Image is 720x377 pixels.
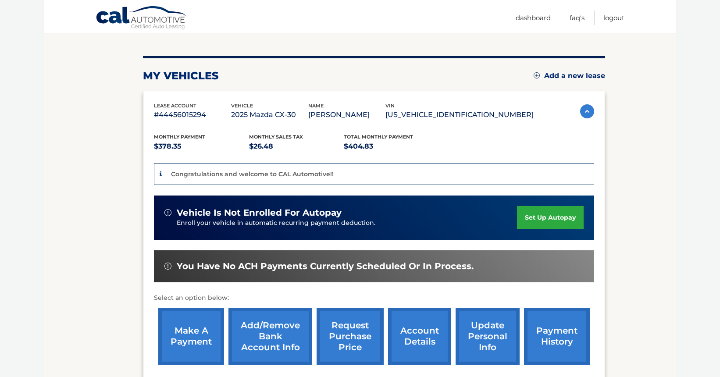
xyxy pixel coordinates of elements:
[385,103,395,109] span: vin
[516,11,551,25] a: Dashboard
[231,109,308,121] p: 2025 Mazda CX-30
[154,109,231,121] p: #44456015294
[317,308,384,365] a: request purchase price
[164,209,171,216] img: alert-white.svg
[154,293,594,303] p: Select an option below:
[534,71,605,80] a: Add a new lease
[154,140,249,153] p: $378.35
[570,11,585,25] a: FAQ's
[344,134,413,140] span: Total Monthly Payment
[158,308,224,365] a: make a payment
[580,104,594,118] img: accordion-active.svg
[603,11,624,25] a: Logout
[249,134,303,140] span: Monthly sales Tax
[154,134,205,140] span: Monthly Payment
[228,308,312,365] a: Add/Remove bank account info
[344,140,439,153] p: $404.83
[143,69,219,82] h2: my vehicles
[249,140,344,153] p: $26.48
[524,308,590,365] a: payment history
[164,263,171,270] img: alert-white.svg
[177,218,517,228] p: Enroll your vehicle in automatic recurring payment deduction.
[231,103,253,109] span: vehicle
[534,72,540,78] img: add.svg
[388,308,451,365] a: account details
[96,6,188,31] a: Cal Automotive
[177,207,342,218] span: vehicle is not enrolled for autopay
[171,170,334,178] p: Congratulations and welcome to CAL Automotive!!
[308,103,324,109] span: name
[456,308,520,365] a: update personal info
[177,261,474,272] span: You have no ACH payments currently scheduled or in process.
[385,109,534,121] p: [US_VEHICLE_IDENTIFICATION_NUMBER]
[517,206,584,229] a: set up autopay
[308,109,385,121] p: [PERSON_NAME]
[154,103,196,109] span: lease account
